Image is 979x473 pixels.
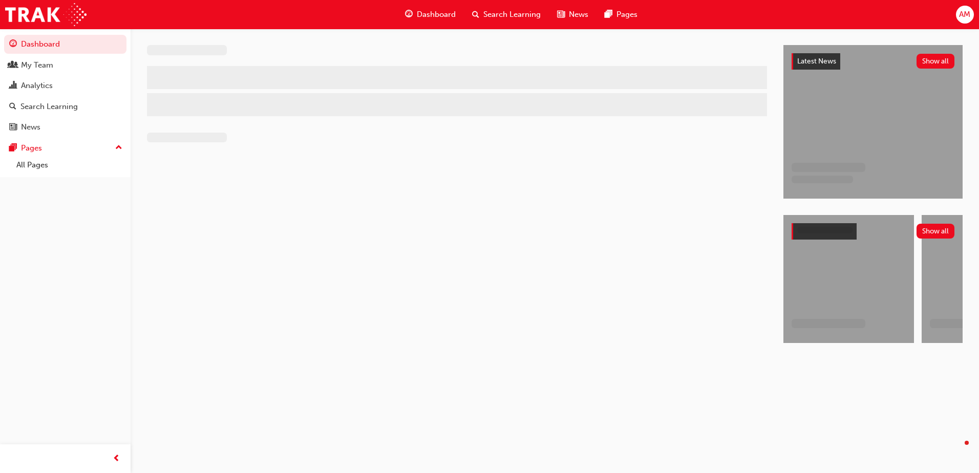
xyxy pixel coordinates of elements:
[917,224,955,239] button: Show all
[397,4,464,25] a: guage-iconDashboard
[12,157,126,173] a: All Pages
[115,141,122,155] span: up-icon
[4,139,126,158] button: Pages
[21,80,53,92] div: Analytics
[4,76,126,95] a: Analytics
[9,81,17,91] span: chart-icon
[9,102,16,112] span: search-icon
[4,118,126,137] a: News
[472,8,479,21] span: search-icon
[9,61,17,70] span: people-icon
[113,453,120,465] span: prev-icon
[5,3,87,26] img: Trak
[557,8,565,21] span: news-icon
[405,8,413,21] span: guage-icon
[9,144,17,153] span: pages-icon
[597,4,646,25] a: pages-iconPages
[605,8,612,21] span: pages-icon
[956,6,974,24] button: AM
[21,121,40,133] div: News
[792,53,954,70] a: Latest NewsShow all
[4,97,126,116] a: Search Learning
[959,9,970,20] span: AM
[917,54,955,69] button: Show all
[9,40,17,49] span: guage-icon
[549,4,597,25] a: news-iconNews
[616,9,637,20] span: Pages
[792,223,954,240] a: Show all
[797,57,836,66] span: Latest News
[4,56,126,75] a: My Team
[417,9,456,20] span: Dashboard
[21,59,53,71] div: My Team
[464,4,549,25] a: search-iconSearch Learning
[4,33,126,139] button: DashboardMy TeamAnalyticsSearch LearningNews
[4,35,126,54] a: Dashboard
[20,101,78,113] div: Search Learning
[483,9,541,20] span: Search Learning
[944,438,969,463] iframe: Intercom live chat
[569,9,588,20] span: News
[21,142,42,154] div: Pages
[9,123,17,132] span: news-icon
